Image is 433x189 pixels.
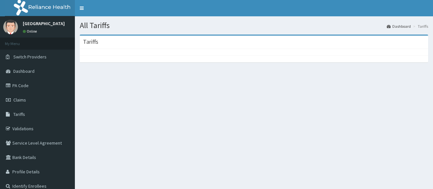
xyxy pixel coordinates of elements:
[83,39,98,45] h3: Tariffs
[387,24,411,29] a: Dashboard
[13,54,47,60] span: Switch Providers
[13,97,26,103] span: Claims
[13,111,25,117] span: Tariffs
[3,20,18,34] img: User Image
[13,68,35,74] span: Dashboard
[23,29,38,34] a: Online
[80,21,428,30] h1: All Tariffs
[412,24,428,29] li: Tariffs
[23,21,65,26] p: [GEOGRAPHIC_DATA]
